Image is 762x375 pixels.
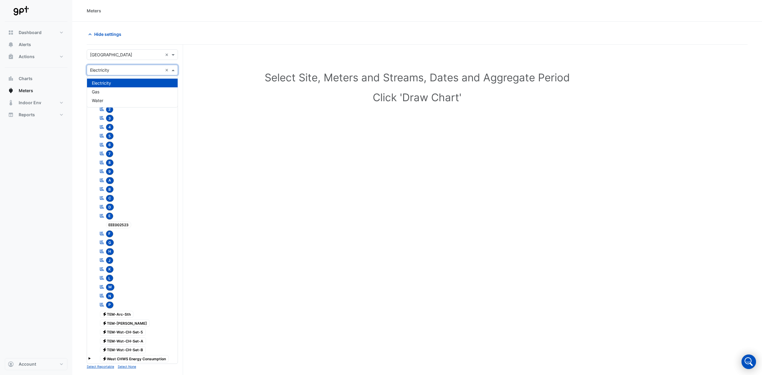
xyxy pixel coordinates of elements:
button: Indoor Env [5,97,67,109]
span: 4 [106,124,114,131]
span: TEM-[PERSON_NAME] [100,320,150,327]
span: 7 [106,150,114,157]
app-icon: Reports [8,112,14,118]
app-icon: Actions [8,54,14,60]
span: M [106,284,115,291]
fa-icon: Reportable [99,240,105,245]
span: Charts [19,76,33,82]
small: Select Reportable [87,365,114,369]
div: Meters [87,8,101,14]
span: Meters [19,88,33,94]
fa-icon: Electricity [102,330,107,334]
button: Select Reportable [87,364,114,369]
fa-icon: Reportable [99,275,105,280]
span: P [106,302,114,308]
app-icon: Charts [8,76,14,82]
span: Hide settings [94,31,121,37]
span: 5 [106,133,114,139]
span: Indoor Env [19,100,41,106]
fa-icon: Reportable [99,151,105,156]
span: F [106,230,114,237]
img: Company Logo [7,5,34,17]
span: 3 [106,115,114,122]
button: Alerts [5,39,67,51]
span: TEM-Wst-CH-Set-5 [100,329,146,336]
button: Account [5,358,67,370]
fa-icon: Reportable [99,231,105,236]
button: Dashboard [5,27,67,39]
fa-icon: Electricity [102,348,107,352]
fa-icon: Electricity [102,321,107,325]
fa-icon: Reportable [99,302,105,307]
span: Alerts [19,42,31,48]
span: B [106,186,114,193]
fa-icon: Reportable [99,204,105,209]
fa-icon: Reportable [99,106,105,111]
button: Meters [5,85,67,97]
button: Hide settings [87,29,125,39]
fa-icon: Reportable [99,195,105,200]
fa-icon: Reportable [99,169,105,174]
fa-icon: Reportable [99,177,105,183]
span: C [106,195,114,202]
fa-icon: Reportable [99,266,105,271]
fa-icon: Reportable [99,133,105,138]
fa-icon: Electricity [102,312,107,317]
button: Charts [5,73,67,85]
span: J [106,257,114,264]
fa-icon: Reportable [99,248,105,254]
fa-icon: Electricity [102,356,107,361]
span: TEM-Arc-Sth [100,311,134,318]
span: Clear [165,67,170,73]
span: G [106,239,114,246]
fa-icon: Reportable [99,115,105,120]
span: H [106,248,114,255]
button: Actions [5,51,67,63]
span: K [106,266,114,273]
h1: Click 'Draw Chart' [96,91,738,104]
span: TEM-Wst-CH-Set-A [100,337,146,345]
app-icon: Dashboard [8,30,14,36]
span: 6 [106,142,114,148]
h1: Select Site, Meters and Streams, Dates and Aggregate Period [96,71,738,84]
span: D [106,204,114,211]
fa-icon: Reportable [99,213,105,218]
span: Gas [92,89,99,94]
fa-icon: Reportable [99,186,105,192]
fa-icon: Reportable [99,124,105,129]
span: EEE002523 [106,221,132,228]
fa-icon: Reportable [99,160,105,165]
span: L [106,275,114,282]
app-icon: Meters [8,88,14,94]
small: Select None [118,365,136,369]
button: Select None [118,364,136,369]
span: Electricity [92,80,111,86]
fa-icon: Reportable [99,284,105,289]
fa-icon: Electricity [102,339,107,343]
span: 9 [106,168,114,175]
div: Options List [87,76,178,107]
app-icon: Indoor Env [8,100,14,106]
span: West CHWS Energy Consumption [100,355,169,362]
span: A [106,177,114,184]
button: Reports [5,109,67,121]
span: Actions [19,54,35,60]
span: 8 [106,159,114,166]
app-icon: Alerts [8,42,14,48]
fa-icon: Reportable [99,258,105,263]
span: Reports [19,112,35,118]
span: N [106,292,114,299]
span: TEM-Wst-CH-Set-B [100,346,146,354]
fa-icon: Reportable [99,142,105,147]
span: Water [92,98,103,103]
div: Open Intercom Messenger [742,355,756,369]
span: Dashboard [19,30,42,36]
fa-icon: Reportable [99,293,105,298]
span: 2 [106,106,114,113]
span: Account [19,361,36,367]
span: Clear [165,52,170,58]
span: E [106,213,114,220]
